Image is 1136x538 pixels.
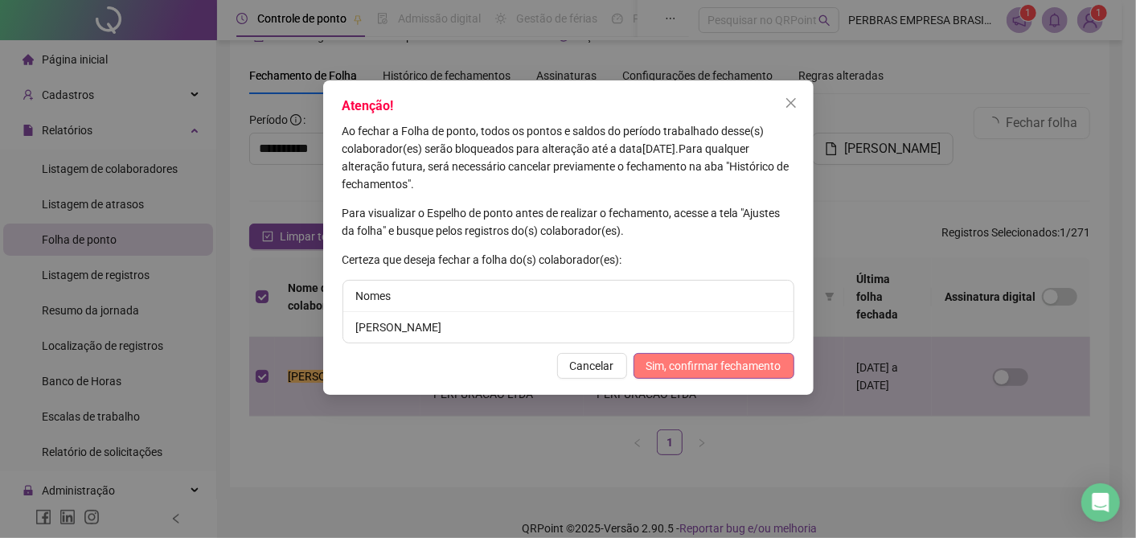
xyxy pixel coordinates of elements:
[342,125,765,155] span: Ao fechar a Folha de ponto, todos os pontos e saldos do período trabalhado desse(s) colaborador(e...
[557,353,627,379] button: Cancelar
[342,98,394,113] span: Atenção!
[356,290,392,302] span: Nomes
[342,253,622,266] span: Certeza que deseja fechar a folha do(s) colaborador(es):
[634,353,794,379] button: Sim, confirmar fechamento
[342,207,781,237] span: Para visualizar o Espelho de ponto antes de realizar o fechamento, acesse a tela "Ajustes da folh...
[778,90,804,116] button: Close
[1081,483,1120,522] div: Open Intercom Messenger
[342,122,794,193] p: [DATE] .
[343,312,794,343] li: [PERSON_NAME]
[570,357,614,375] span: Cancelar
[646,357,781,375] span: Sim, confirmar fechamento
[785,97,798,109] span: close
[342,142,789,191] span: Para qualquer alteração futura, será necessário cancelar previamente o fechamento na aba "Históri...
